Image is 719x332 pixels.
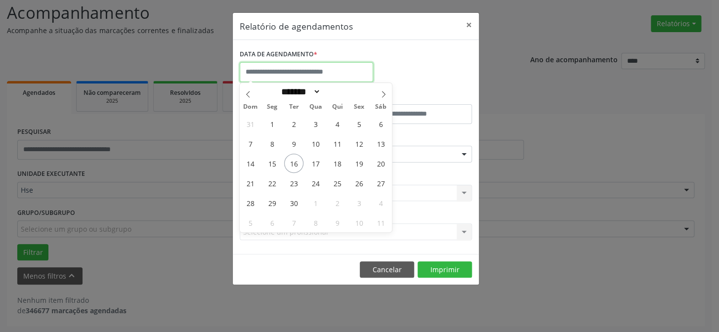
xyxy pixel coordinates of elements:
[262,173,282,193] span: Setembro 22, 2025
[418,261,472,278] button: Imprimir
[262,134,282,153] span: Setembro 8, 2025
[321,86,353,97] input: Year
[240,104,261,110] span: Dom
[306,134,325,153] span: Setembro 10, 2025
[284,114,303,133] span: Setembro 2, 2025
[371,193,390,212] span: Outubro 4, 2025
[360,261,414,278] button: Cancelar
[262,213,282,232] span: Outubro 6, 2025
[348,104,370,110] span: Sex
[371,213,390,232] span: Outubro 11, 2025
[241,114,260,133] span: Agosto 31, 2025
[328,213,347,232] span: Outubro 9, 2025
[349,193,369,212] span: Outubro 3, 2025
[306,173,325,193] span: Setembro 24, 2025
[371,114,390,133] span: Setembro 6, 2025
[328,173,347,193] span: Setembro 25, 2025
[328,154,347,173] span: Setembro 18, 2025
[349,114,369,133] span: Setembro 5, 2025
[370,104,392,110] span: Sáb
[371,134,390,153] span: Setembro 13, 2025
[305,104,327,110] span: Qua
[327,104,348,110] span: Qui
[284,193,303,212] span: Setembro 30, 2025
[459,13,479,37] button: Close
[349,173,369,193] span: Setembro 26, 2025
[306,154,325,173] span: Setembro 17, 2025
[349,134,369,153] span: Setembro 12, 2025
[349,213,369,232] span: Outubro 10, 2025
[306,193,325,212] span: Outubro 1, 2025
[349,154,369,173] span: Setembro 19, 2025
[241,173,260,193] span: Setembro 21, 2025
[262,193,282,212] span: Setembro 29, 2025
[306,213,325,232] span: Outubro 8, 2025
[284,213,303,232] span: Outubro 7, 2025
[241,134,260,153] span: Setembro 7, 2025
[306,114,325,133] span: Setembro 3, 2025
[262,114,282,133] span: Setembro 1, 2025
[240,47,317,62] label: DATA DE AGENDAMENTO
[284,134,303,153] span: Setembro 9, 2025
[328,134,347,153] span: Setembro 11, 2025
[371,173,390,193] span: Setembro 27, 2025
[371,154,390,173] span: Setembro 20, 2025
[284,154,303,173] span: Setembro 16, 2025
[240,20,353,33] h5: Relatório de agendamentos
[241,193,260,212] span: Setembro 28, 2025
[241,213,260,232] span: Outubro 5, 2025
[358,89,472,104] label: ATÉ
[284,173,303,193] span: Setembro 23, 2025
[328,114,347,133] span: Setembro 4, 2025
[283,104,305,110] span: Ter
[278,86,321,97] select: Month
[241,154,260,173] span: Setembro 14, 2025
[261,104,283,110] span: Seg
[262,154,282,173] span: Setembro 15, 2025
[328,193,347,212] span: Outubro 2, 2025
